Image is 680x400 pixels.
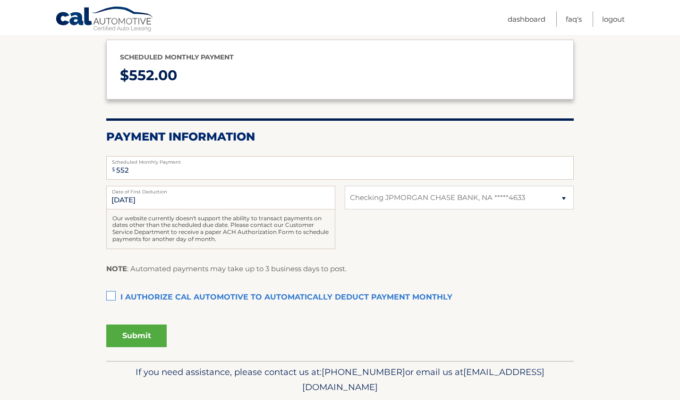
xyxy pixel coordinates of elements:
button: Submit [106,325,167,347]
a: Logout [602,11,625,27]
input: Payment Date [106,186,335,209]
p: $ [120,63,560,88]
span: [EMAIL_ADDRESS][DOMAIN_NAME] [302,367,544,392]
span: $ [109,159,118,180]
label: I authorize cal automotive to automatically deduct payment monthly [106,288,574,307]
a: FAQ's [566,11,582,27]
input: Payment Amount [106,156,574,180]
span: 552.00 [129,67,177,84]
a: Dashboard [508,11,545,27]
strong: NOTE [106,264,127,273]
p: If you need assistance, please contact us at: or email us at [112,365,568,395]
p: Scheduled monthly payment [120,51,560,63]
span: [PHONE_NUMBER] [322,367,405,377]
a: Cal Automotive [55,6,154,33]
h2: Payment Information [106,130,574,144]
div: Our website currently doesn't support the ability to transact payments on dates other than the sc... [106,209,335,249]
p: : Automated payments may take up to 3 business days to post. [106,263,347,275]
label: Date of First Deduction [106,186,335,193]
label: Scheduled Monthly Payment [106,156,574,164]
